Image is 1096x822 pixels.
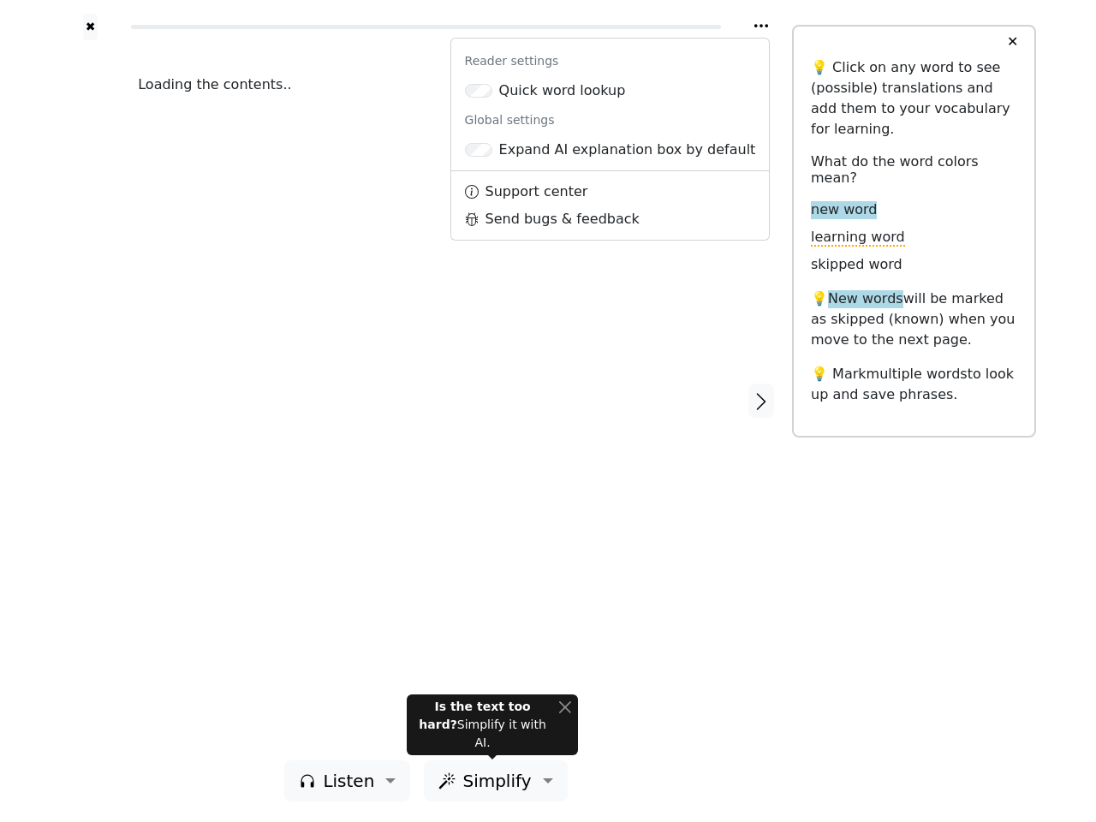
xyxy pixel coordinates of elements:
[451,205,770,233] a: Send bugs & feedback
[424,760,567,801] button: Simplify
[451,136,770,164] a: Expand AI explanation box by default
[462,768,531,794] span: Simplify
[451,45,770,77] div: Reader settings
[419,700,530,731] strong: Is the text too hard?
[323,768,374,794] span: Listen
[499,140,756,160] div: Expand AI explanation box by default
[558,698,571,716] button: Close
[811,57,1017,140] p: 💡 Click on any word to see (possible) translations and add them to your vocabulary for learning.
[811,256,902,274] span: skipped word
[83,14,98,40] button: ✖
[499,80,626,101] div: Quick word lookup
[451,77,770,104] a: Quick word lookup
[284,760,410,801] button: Listen
[811,153,1017,186] h6: What do the word colors mean?
[414,698,551,752] div: Simplify it with AI.
[451,178,770,205] a: Support center
[828,290,903,308] span: New words
[138,74,714,95] div: Loading the contents..
[867,366,968,382] span: multiple words
[811,289,1017,350] p: 💡 will be marked as skipped (known) when you move to the next page.
[451,104,770,136] div: Global settings
[811,229,905,247] span: learning word
[997,27,1028,57] button: ✕
[811,201,877,219] span: new word
[811,364,1017,405] p: 💡 Mark to look up and save phrases.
